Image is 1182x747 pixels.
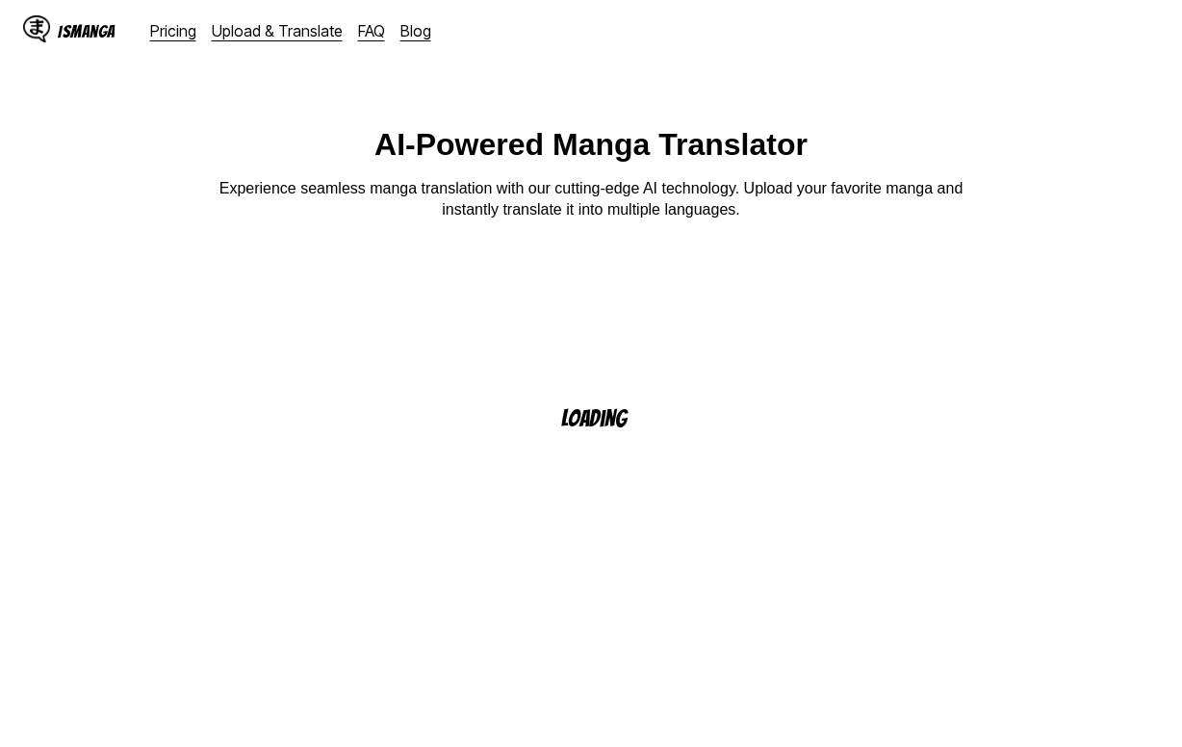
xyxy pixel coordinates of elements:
[206,178,976,221] p: Experience seamless manga translation with our cutting-edge AI technology. Upload your favorite m...
[23,15,150,46] a: IsManga LogoIsManga
[400,21,431,40] a: Blog
[150,21,196,40] a: Pricing
[374,127,808,163] h1: AI-Powered Manga Translator
[212,21,343,40] a: Upload & Translate
[58,22,116,40] div: IsManga
[561,406,652,430] p: Loading
[358,21,385,40] a: FAQ
[23,15,50,42] img: IsManga Logo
